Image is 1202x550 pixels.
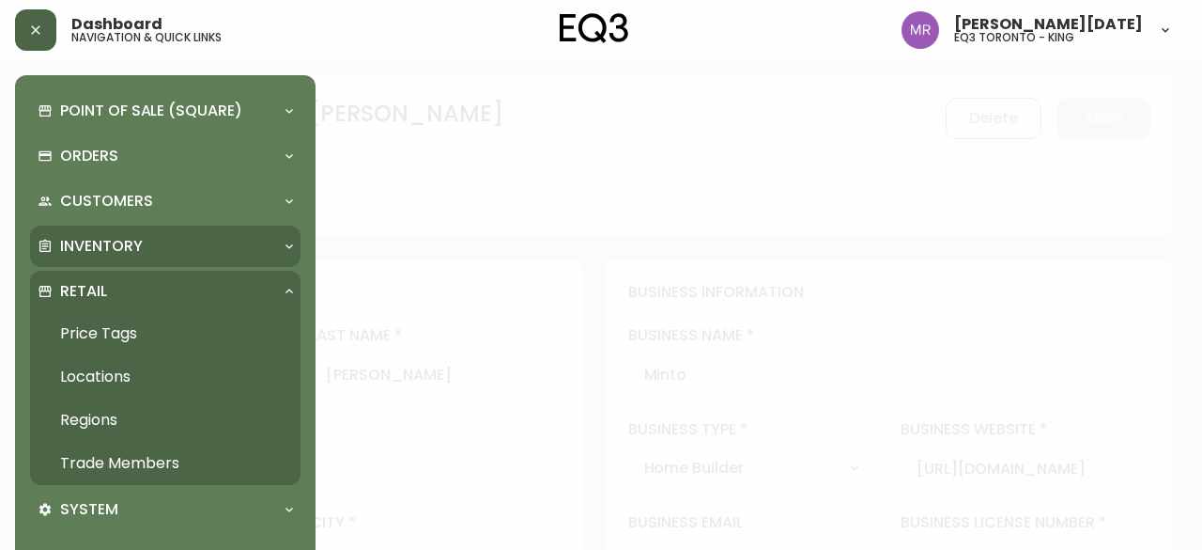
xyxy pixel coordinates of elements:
a: Locations [30,355,300,399]
img: logo [560,13,629,43]
a: Price Tags [30,312,300,355]
p: Point of Sale (Square) [60,101,242,121]
a: Regions [30,399,300,442]
img: 433a7fc21d7050a523c0a08e44de74d9 [901,11,939,49]
div: System [30,489,300,530]
div: Retail [30,271,300,312]
p: Customers [60,191,153,212]
p: System [60,499,118,520]
div: Inventory [30,226,300,267]
p: Retail [60,281,107,302]
div: Point of Sale (Square) [30,90,300,132]
span: Dashboard [71,17,162,32]
a: Trade Members [30,442,300,485]
span: [PERSON_NAME][DATE] [954,17,1143,32]
p: Inventory [60,236,143,257]
p: Orders [60,146,118,166]
h5: eq3 toronto - king [954,32,1074,43]
div: Customers [30,181,300,222]
h5: navigation & quick links [71,32,222,43]
div: Orders [30,135,300,177]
